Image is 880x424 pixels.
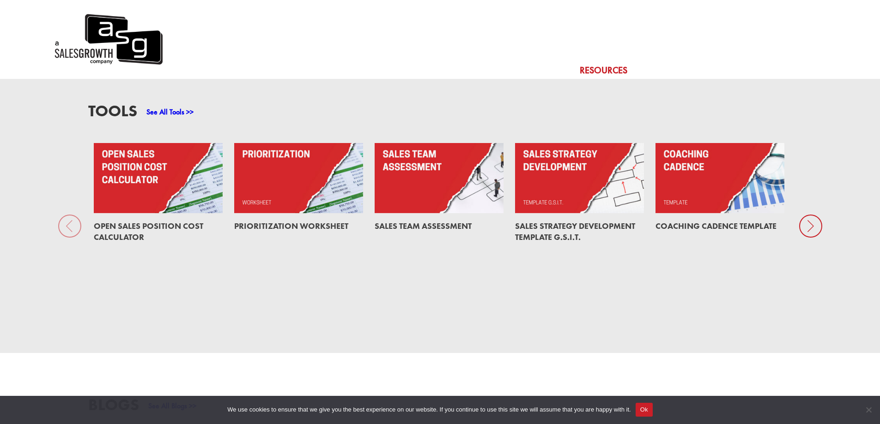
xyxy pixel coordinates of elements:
a: Resources [580,65,627,79]
a: Books [700,65,729,79]
span: No [864,405,873,414]
h3: Tools [88,103,137,124]
a: Services [533,65,570,79]
button: Ok [636,403,653,417]
span: We use cookies to ensure that we give you the best experience on our website. If you continue to ... [227,405,631,414]
a: Prioritization Worksheet [234,221,348,231]
a: Client Wins [637,65,690,79]
a: A Sales Growth Company Logo [53,12,163,67]
a: Sales Strategy Development Template G.S.I.T. [515,221,635,242]
a: See All Tools >> [146,107,194,117]
a: About Us [740,65,790,79]
a: Coaching Cadence Template [655,221,777,231]
a: Sales Team Assessment [375,221,472,231]
a: Problem Centric™ [326,65,417,79]
img: ASG Co. Logo [53,12,163,67]
a: Open Sales Position Cost Calculator [94,221,203,242]
a: Problems We Solve [427,65,522,79]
